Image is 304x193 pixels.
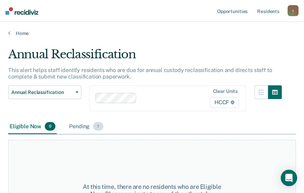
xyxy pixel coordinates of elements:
span: 1 [93,122,103,131]
div: Pending1 [68,119,104,134]
span: 0 [45,122,55,131]
button: t [288,5,299,16]
div: Annual Reclassification [8,47,282,67]
span: Annual Reclassification [11,89,73,95]
img: Recidiviz [5,7,38,15]
div: Clear units [213,88,238,94]
button: Annual Reclassification [8,85,81,99]
div: Eligible Now0 [8,119,57,134]
div: Open Intercom Messenger [281,170,297,186]
p: This alert helps staff identify residents who are due for annual custody reclassification and dir... [8,67,272,80]
a: Home [8,30,296,36]
span: HCCF [210,97,239,108]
